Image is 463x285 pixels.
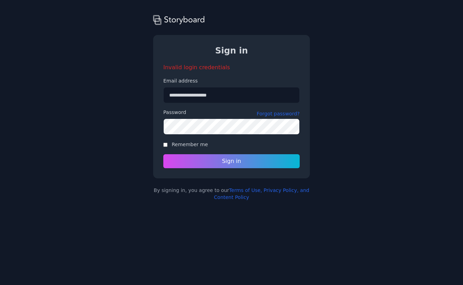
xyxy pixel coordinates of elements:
label: Email address [163,77,300,84]
a: Terms of Use, Privacy Policy, and Content Policy [214,187,309,200]
div: Invalid login credentials [163,63,300,72]
button: Sign in [163,154,300,168]
label: Remember me [172,142,208,147]
div: By signing in, you agree to our [153,187,310,201]
h1: Sign in [163,45,300,56]
label: Password [163,109,186,116]
a: Forgot password? [257,110,300,117]
img: storyboard [153,14,205,25]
